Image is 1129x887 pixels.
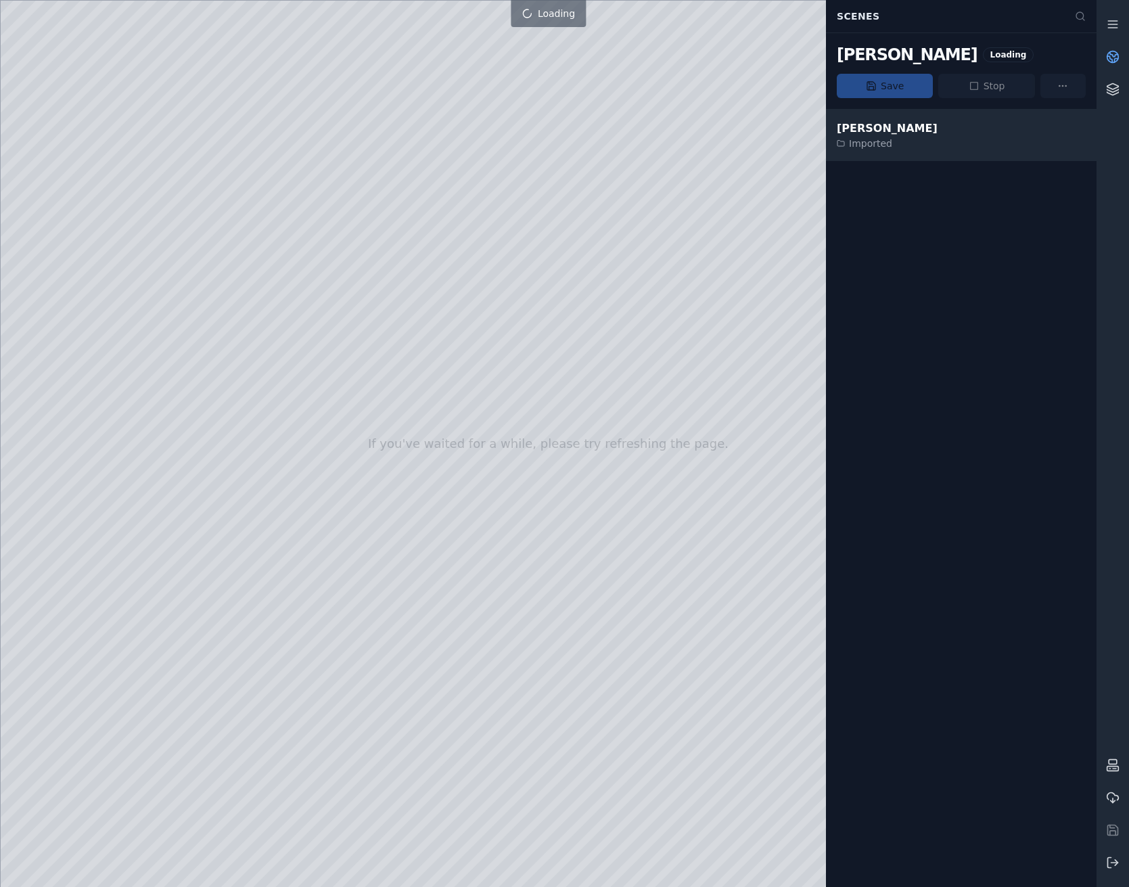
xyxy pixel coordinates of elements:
div: Santiago [837,44,977,66]
div: Imported [837,137,938,150]
div: Scenes [829,3,1067,29]
div: Loading [983,47,1034,62]
div: [PERSON_NAME] [837,120,938,137]
span: Loading [538,7,575,20]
